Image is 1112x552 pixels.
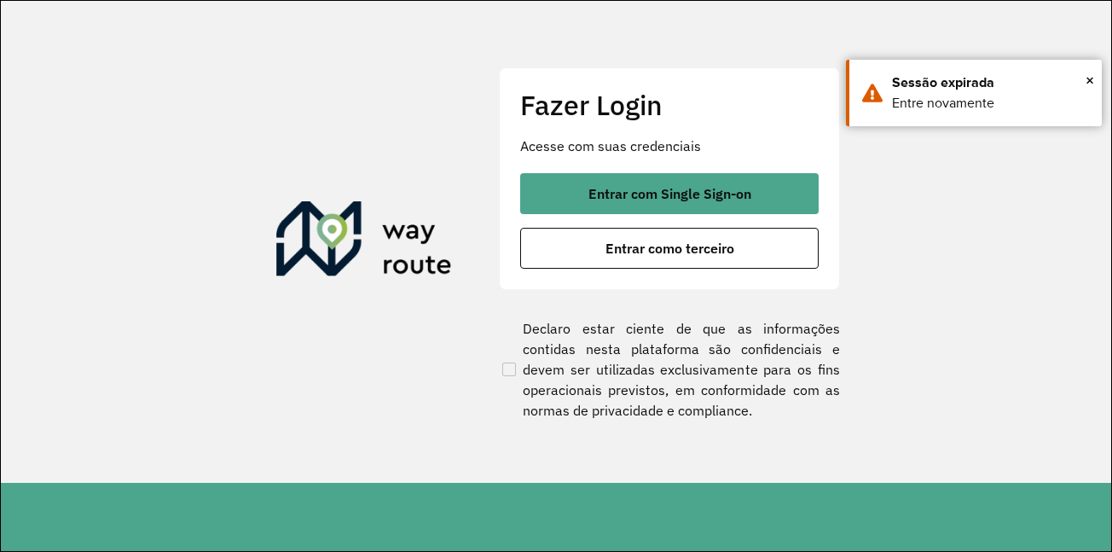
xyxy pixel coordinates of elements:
[588,187,751,200] span: Entrar com Single Sign-on
[520,136,819,156] p: Acesse com suas credenciais
[1086,67,1094,93] button: Close
[499,318,840,421] label: Declaro estar ciente de que as informações contidas nesta plataforma são confidenciais e devem se...
[276,201,452,283] img: Roteirizador AmbevTech
[520,228,819,269] button: button
[520,89,819,121] h2: Fazer Login
[520,173,819,214] button: button
[605,241,734,255] span: Entrar como terceiro
[892,73,1089,93] div: Sessão expirada
[1086,67,1094,93] span: ×
[892,93,1089,113] div: Entre novamente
